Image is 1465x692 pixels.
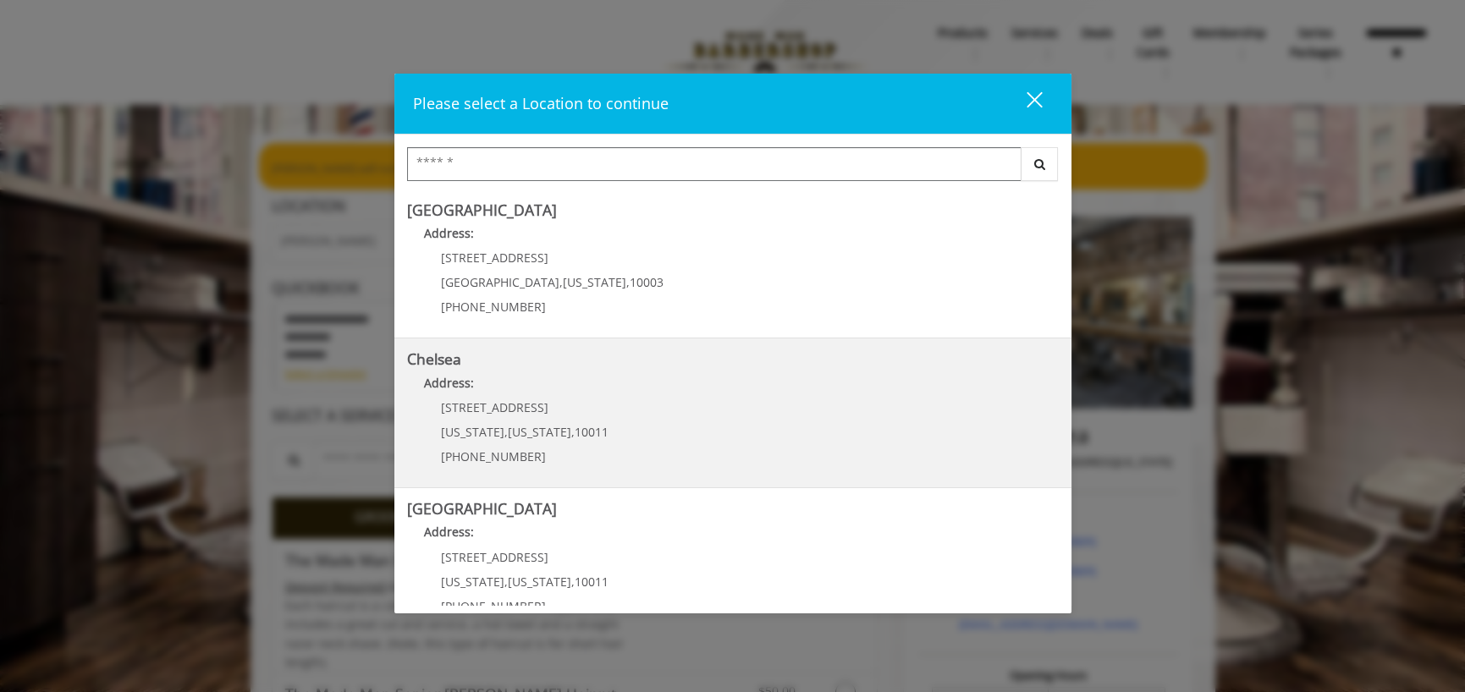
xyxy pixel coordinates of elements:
i: Search button [1030,158,1049,170]
span: [US_STATE] [563,274,626,290]
button: close dialog [995,86,1053,121]
span: [STREET_ADDRESS] [441,549,548,565]
span: , [504,424,508,440]
b: Address: [424,524,474,540]
span: [PHONE_NUMBER] [441,598,546,614]
span: [STREET_ADDRESS] [441,250,548,266]
span: 10003 [630,274,664,290]
span: , [504,574,508,590]
b: Address: [424,375,474,391]
span: 10011 [575,424,609,440]
span: , [559,274,563,290]
span: [STREET_ADDRESS] [441,399,548,415]
span: [US_STATE] [508,574,571,590]
span: , [571,574,575,590]
span: [PHONE_NUMBER] [441,448,546,464]
span: [US_STATE] [441,424,504,440]
div: Center Select [407,147,1059,189]
b: [GEOGRAPHIC_DATA] [407,498,557,519]
b: Address: [424,225,474,241]
input: Search Center [407,147,1022,181]
div: close dialog [1007,91,1041,116]
span: 10011 [575,574,609,590]
b: Chelsea [407,349,461,369]
span: [US_STATE] [508,424,571,440]
span: , [571,424,575,440]
span: [GEOGRAPHIC_DATA] [441,274,559,290]
span: , [626,274,630,290]
span: Please select a Location to continue [413,93,669,113]
span: [US_STATE] [441,574,504,590]
b: [GEOGRAPHIC_DATA] [407,200,557,220]
span: [PHONE_NUMBER] [441,299,546,315]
